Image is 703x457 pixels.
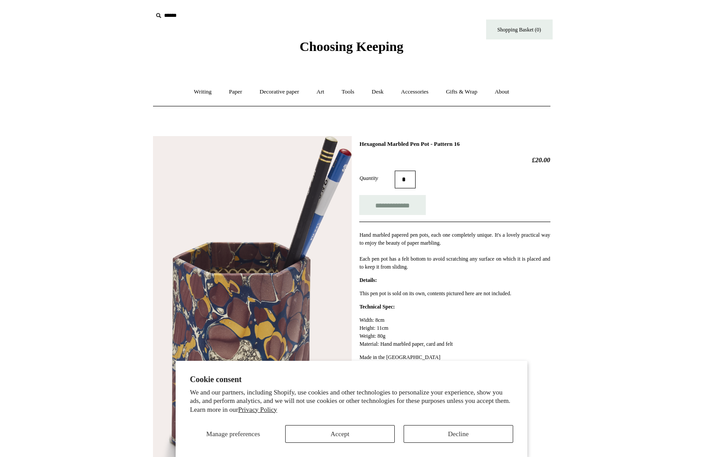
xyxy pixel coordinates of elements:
[404,425,513,443] button: Decline
[309,80,332,104] a: Art
[487,80,517,104] a: About
[364,80,392,104] a: Desk
[206,430,260,437] span: Manage preferences
[251,80,307,104] a: Decorative paper
[486,20,553,39] a: Shopping Basket (0)
[285,425,395,443] button: Accept
[359,231,550,271] p: Hand marbled papered pen pots, each one completely unique. It's a lovely practical way to enjoy t...
[359,156,550,164] h2: £20.00
[190,425,276,443] button: Manage preferences
[359,316,550,348] p: Width: 8cm Height: 11cm Weight: 80g Material: Hand marbled paper, card and felt
[359,304,395,310] strong: Technical Spec:
[393,80,436,104] a: Accessories
[359,289,550,297] p: This pen pot is sold on its own, contents pictured here are not included.
[299,39,403,54] span: Choosing Keeping
[334,80,362,104] a: Tools
[359,353,550,361] p: Made in the [GEOGRAPHIC_DATA]
[299,46,403,52] a: Choosing Keeping
[190,375,513,384] h2: Cookie consent
[238,406,277,413] a: Privacy Policy
[438,80,485,104] a: Gifts & Wrap
[221,80,250,104] a: Paper
[190,388,513,414] p: We and our partners, including Shopify, use cookies and other technologies to personalize your ex...
[186,80,220,104] a: Writing
[359,174,395,182] label: Quantity
[359,141,550,148] h1: Hexagonal Marbled Pen Pot - Pattern 16
[359,277,377,283] strong: Details:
